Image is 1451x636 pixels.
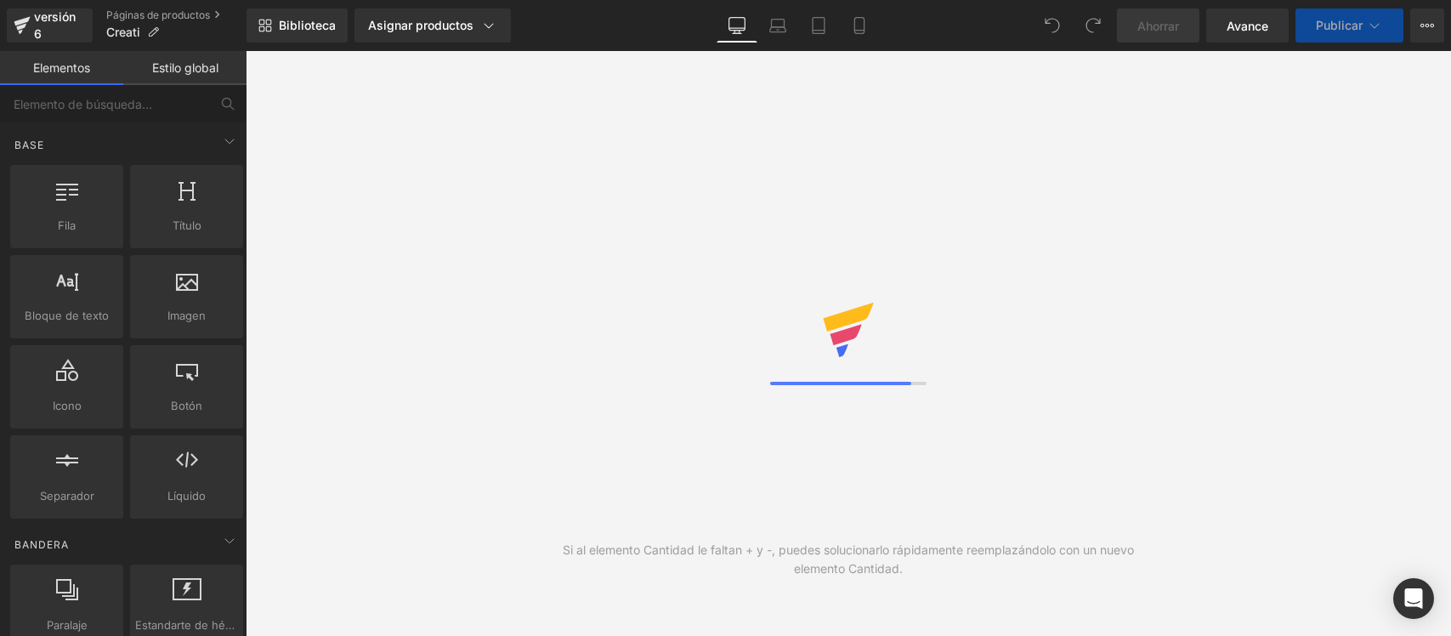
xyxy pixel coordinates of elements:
font: versión 6 [34,9,76,41]
font: Páginas de productos [106,9,210,21]
font: Creati [106,25,140,39]
button: Más [1410,9,1444,43]
font: Bloque de texto [25,309,109,322]
font: Fila [58,219,76,232]
button: Publicar [1295,9,1403,43]
a: Tableta [798,9,839,43]
a: De oficina [717,9,757,43]
a: versión 6 [7,9,93,43]
a: Móvil [839,9,880,43]
a: Computadora portátil [757,9,798,43]
font: Base [14,139,44,151]
a: Avance [1206,9,1289,43]
font: Publicar [1316,18,1363,32]
font: Biblioteca [279,18,336,32]
a: Nueva Biblioteca [247,9,348,43]
font: Estandarte de héroe [135,618,243,632]
font: Icono [53,399,82,412]
button: Deshacer [1035,9,1069,43]
font: Bandera [14,538,69,551]
font: Imagen [167,309,206,322]
font: Asignar productos [368,18,473,32]
a: Páginas de productos [106,9,247,22]
font: Botón [171,399,202,412]
font: Paralaje [47,618,88,632]
font: Separador [40,489,94,503]
font: Ahorrar [1137,19,1179,33]
font: Título [173,219,201,232]
font: Líquido [167,489,206,503]
font: Estilo global [152,60,218,75]
font: Avance [1227,19,1268,33]
font: Si al elemento Cantidad le faltan + y -, puedes solucionarlo rápidamente reemplazándolo con un nu... [563,542,1134,576]
font: Elementos [33,60,90,75]
button: Rehacer [1076,9,1110,43]
div: Open Intercom Messenger [1393,578,1434,619]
